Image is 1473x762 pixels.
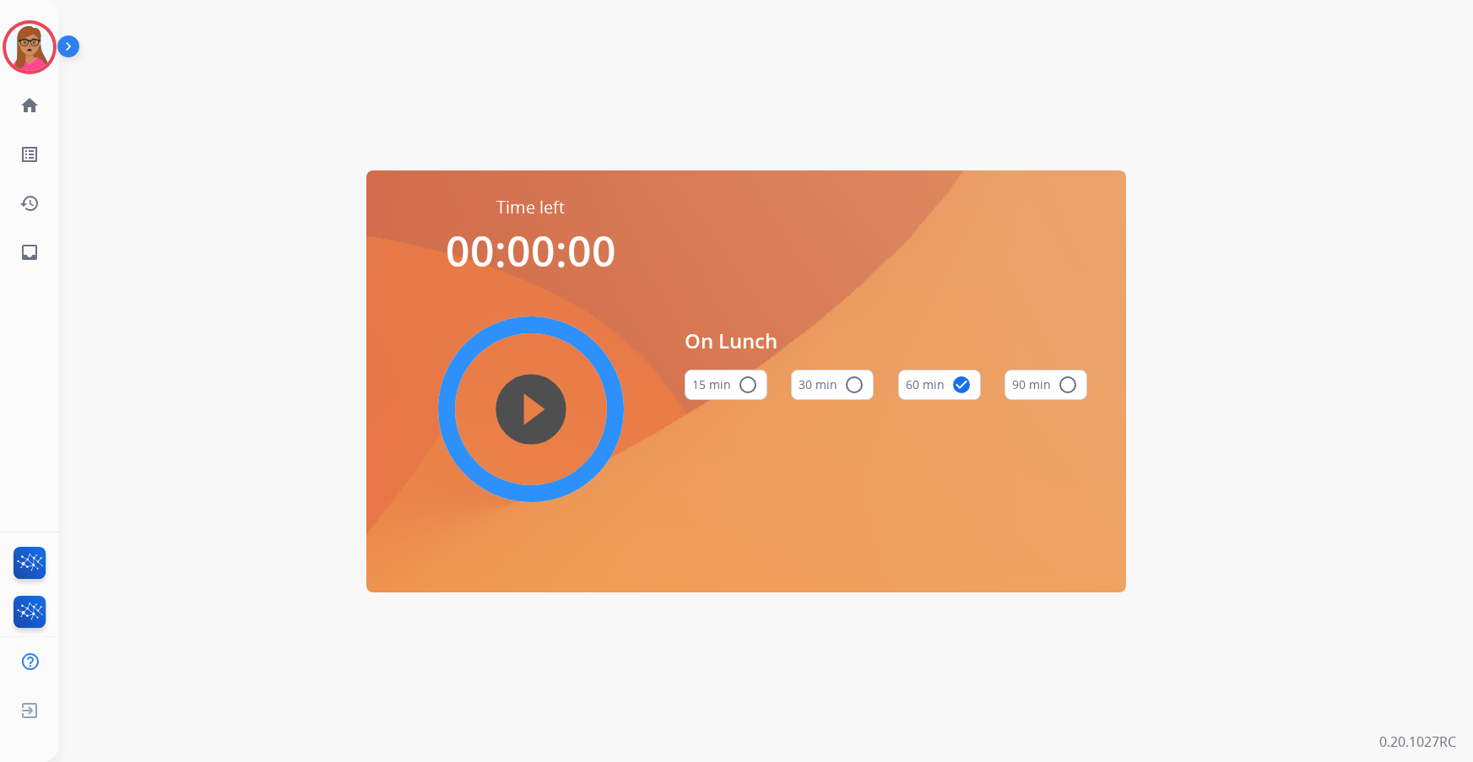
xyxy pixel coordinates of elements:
[951,375,972,395] mat-icon: check_circle
[791,370,874,400] button: 30 min
[19,193,40,213] mat-icon: history
[19,144,40,165] mat-icon: list_alt
[446,222,616,279] span: 00:00:00
[898,370,981,400] button: 60 min
[844,375,864,395] mat-icon: radio_button_unchecked
[496,196,565,219] span: Time left
[685,370,767,400] button: 15 min
[685,326,1088,356] span: On Lunch
[6,24,53,71] img: avatar
[19,242,40,262] mat-icon: inbox
[1379,732,1456,752] p: 0.20.1027RC
[1058,375,1078,395] mat-icon: radio_button_unchecked
[1005,370,1087,400] button: 90 min
[19,95,40,116] mat-icon: home
[521,399,541,419] mat-icon: play_circle_filled
[738,375,758,395] mat-icon: radio_button_unchecked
